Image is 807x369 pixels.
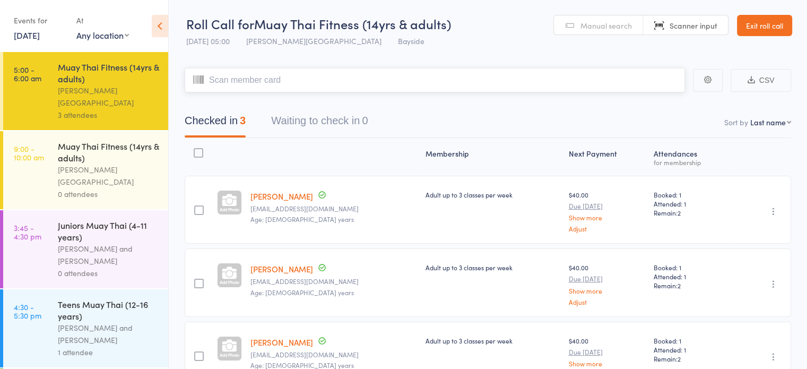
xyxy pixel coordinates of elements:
[569,360,646,367] a: Show more
[240,115,246,126] div: 3
[654,336,729,345] span: Booked: 1
[565,143,650,171] div: Next Payment
[654,281,729,290] span: Remain:
[271,109,368,138] button: Waiting to check in0
[426,263,560,272] div: Adult up to 3 classes per week
[569,225,646,232] a: Adjust
[398,36,424,46] span: Bayside
[426,190,560,199] div: Adult up to 3 classes per week
[569,298,646,305] a: Adjust
[14,144,44,161] time: 9:00 - 10:00 am
[426,336,560,345] div: Adult up to 3 classes per week
[58,219,159,243] div: Juniors Muay Thai (4-11 years)
[654,354,729,363] span: Remain:
[569,287,646,294] a: Show more
[58,267,159,279] div: 0 attendees
[654,263,729,272] span: Booked: 1
[58,298,159,322] div: Teens Muay Thai (12-16 years)
[58,109,159,121] div: 3 attendees
[254,15,451,32] span: Muay Thai Fitness (14yrs & adults)
[569,214,646,221] a: Show more
[58,188,159,200] div: 0 attendees
[14,65,41,82] time: 5:00 - 6:00 am
[569,190,646,232] div: $40.00
[14,29,40,41] a: [DATE]
[569,202,646,210] small: Due [DATE]
[250,288,354,297] span: Age: [DEMOGRAPHIC_DATA] years
[250,214,354,224] span: Age: [DEMOGRAPHIC_DATA] years
[569,275,646,282] small: Due [DATE]
[724,117,748,127] label: Sort by
[750,117,786,127] div: Last name
[421,143,565,171] div: Membership
[731,69,791,92] button: CSV
[185,68,685,92] input: Scan member card
[58,346,159,358] div: 1 attendee
[3,210,168,288] a: 3:45 -4:30 pmJuniors Muay Thai (4-11 years)[PERSON_NAME] and [PERSON_NAME]0 attendees
[670,20,717,31] span: Scanner input
[246,36,381,46] span: [PERSON_NAME][GEOGRAPHIC_DATA]
[250,351,417,358] small: nic.shap64@gmail.com
[580,20,632,31] span: Manual search
[185,109,246,138] button: Checked in3
[678,208,681,217] span: 2
[654,208,729,217] span: Remain:
[250,205,417,212] small: jpilk1@hotmail.com
[654,190,729,199] span: Booked: 1
[649,143,733,171] div: Atten­dances
[654,199,729,208] span: Attended: 1
[58,84,159,109] div: [PERSON_NAME][GEOGRAPHIC_DATA]
[569,348,646,356] small: Due [DATE]
[186,15,254,32] span: Roll Call for
[250,278,417,285] small: Jr_2002au@hotmail.com
[58,164,159,188] div: [PERSON_NAME][GEOGRAPHIC_DATA]
[76,12,129,29] div: At
[58,243,159,267] div: [PERSON_NAME] and [PERSON_NAME]
[3,131,168,209] a: 9:00 -10:00 amMuay Thai Fitness (14yrs & adults)[PERSON_NAME][GEOGRAPHIC_DATA]0 attendees
[678,281,681,290] span: 2
[76,29,129,41] div: Any location
[250,191,313,202] a: [PERSON_NAME]
[14,303,41,320] time: 4:30 - 5:30 pm
[654,345,729,354] span: Attended: 1
[14,12,66,29] div: Events for
[58,322,159,346] div: [PERSON_NAME] and [PERSON_NAME]
[250,263,313,274] a: [PERSON_NAME]
[569,263,646,305] div: $40.00
[186,36,230,46] span: [DATE] 05:00
[14,224,41,241] time: 3:45 - 4:30 pm
[58,140,159,164] div: Muay Thai Fitness (14yrs & adults)
[362,115,368,126] div: 0
[58,61,159,84] div: Muay Thai Fitness (14yrs & adults)
[3,289,168,367] a: 4:30 -5:30 pmTeens Muay Thai (12-16 years)[PERSON_NAME] and [PERSON_NAME]1 attendee
[3,52,168,130] a: 5:00 -6:00 amMuay Thai Fitness (14yrs & adults)[PERSON_NAME][GEOGRAPHIC_DATA]3 attendees
[250,337,313,348] a: [PERSON_NAME]
[678,354,681,363] span: 2
[654,159,729,166] div: for membership
[654,272,729,281] span: Attended: 1
[737,15,792,36] a: Exit roll call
